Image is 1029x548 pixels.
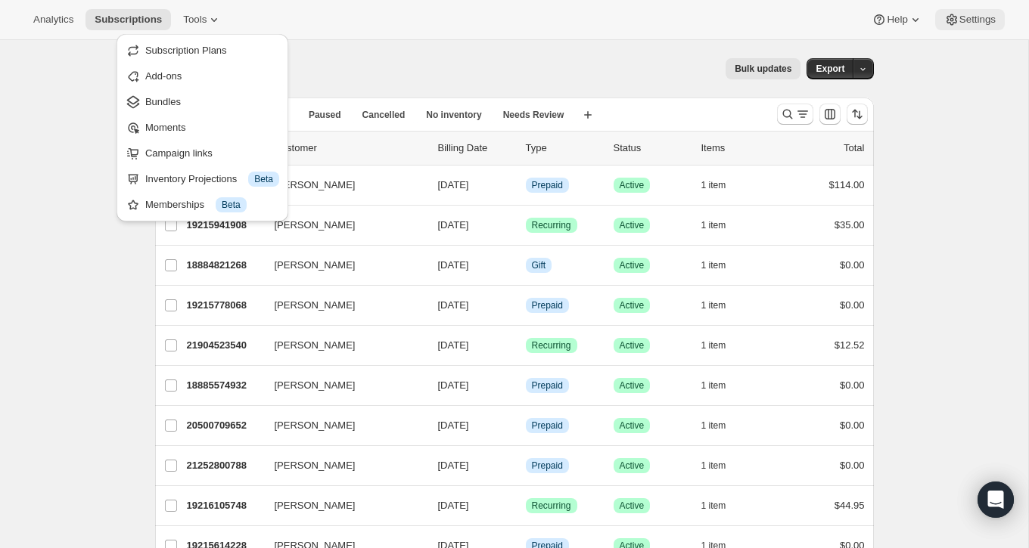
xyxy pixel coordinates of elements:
span: $114.00 [829,179,865,190]
span: 1 item [701,500,726,512]
p: Billing Date [438,141,514,156]
span: Recurring [532,219,571,231]
button: Bulk updates [726,58,801,79]
span: $0.00 [840,379,865,391]
button: [PERSON_NAME] [266,333,417,358]
p: 21904523540 [187,338,263,353]
button: Add-ons [121,64,284,88]
span: 1 item [701,299,726,311]
span: No inventory [426,109,481,121]
span: [PERSON_NAME] [275,458,356,473]
span: [PERSON_NAME] [275,218,356,233]
span: $0.00 [840,460,865,471]
p: Customer [275,141,426,156]
button: Search and filter results [777,104,813,125]
div: 19714310420[PERSON_NAME][DATE]InfoPrepaidSuccessActive1 item$114.00 [187,175,865,196]
span: [DATE] [438,219,469,231]
span: 1 item [701,379,726,392]
span: Subscriptions [95,14,162,26]
div: IDCustomerBilling DateTypeStatusItemsTotal [187,141,865,156]
span: [PERSON_NAME] [275,338,356,353]
span: [PERSON_NAME] [275,378,356,393]
span: Add-ons [145,70,182,82]
button: [PERSON_NAME] [266,413,417,438]
button: Subscriptions [85,9,171,30]
span: Bulk updates [735,63,791,75]
button: Customize table column order and visibility [819,104,841,125]
span: $44.95 [835,500,865,511]
div: 19215941908[PERSON_NAME][DATE]SuccessRecurringSuccessActive1 item$35.00 [187,215,865,236]
button: Settings [935,9,1005,30]
button: [PERSON_NAME] [266,213,417,237]
button: 1 item [701,175,743,196]
span: Prepaid [532,379,563,392]
span: Prepaid [532,179,563,191]
button: Tools [174,9,231,30]
span: [DATE] [438,339,469,351]
div: 19215778068[PERSON_NAME][DATE]InfoPrepaidSuccessActive1 item$0.00 [187,295,865,316]
div: 18884821268[PERSON_NAME][DATE]InfoGiftSuccessActive1 item$0.00 [187,255,865,276]
span: 1 item [701,179,726,191]
p: 19216105748 [187,498,263,513]
div: 18885574932[PERSON_NAME][DATE]InfoPrepaidSuccessActive1 item$0.00 [187,375,865,396]
button: Campaign links [121,141,284,166]
span: [PERSON_NAME] [275,178,356,193]
span: Analytics [33,14,73,26]
button: Analytics [24,9,82,30]
p: Total [844,141,864,156]
button: Export [807,58,853,79]
span: Active [620,339,645,351]
button: 1 item [701,455,743,476]
span: Active [620,259,645,271]
span: $0.00 [840,259,865,271]
span: $0.00 [840,299,865,311]
span: Tools [183,14,207,26]
div: Memberships [145,197,279,212]
button: Memberships [121,193,284,217]
span: [DATE] [438,259,469,271]
span: Needs Review [503,109,564,121]
div: Items [701,141,777,156]
div: Open Intercom Messenger [978,481,1014,518]
button: Subscription Plans [121,39,284,63]
span: [DATE] [438,460,469,471]
button: [PERSON_NAME] [266,173,417,197]
button: Help [863,9,931,30]
p: 18885574932 [187,378,263,393]
div: 21252800788[PERSON_NAME][DATE]InfoPrepaidSuccessActive1 item$0.00 [187,455,865,476]
span: Active [620,379,645,392]
button: 1 item [701,255,743,276]
span: Beta [254,173,273,185]
button: [PERSON_NAME] [266,293,417,317]
button: Sort the results [847,104,868,125]
button: Create new view [576,104,600,125]
span: Recurring [532,500,571,512]
div: Type [526,141,602,156]
div: Inventory Projections [145,172,279,187]
span: $12.52 [835,339,865,351]
div: 21904523540[PERSON_NAME][DATE]SuccessRecurringSuccessActive1 item$12.52 [187,335,865,356]
span: Help [887,14,907,26]
span: $0.00 [840,420,865,431]
p: 20500709652 [187,418,263,433]
span: Cancelled [362,109,406,121]
span: 1 item [701,339,726,351]
button: 1 item [701,295,743,316]
span: Export [816,63,844,75]
span: Paused [309,109,341,121]
span: Recurring [532,339,571,351]
span: Prepaid [532,420,563,432]
span: Active [620,179,645,191]
p: Status [614,141,689,156]
span: Active [620,420,645,432]
span: [PERSON_NAME] [275,418,356,433]
button: Moments [121,116,284,140]
span: Bundles [145,96,181,107]
p: 21252800788 [187,458,263,473]
span: Active [620,460,645,472]
span: 1 item [701,460,726,472]
span: [PERSON_NAME] [275,258,356,273]
div: 19216105748[PERSON_NAME][DATE]SuccessRecurringSuccessActive1 item$44.95 [187,495,865,516]
button: [PERSON_NAME] [266,253,417,277]
button: [PERSON_NAME] [266,454,417,478]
